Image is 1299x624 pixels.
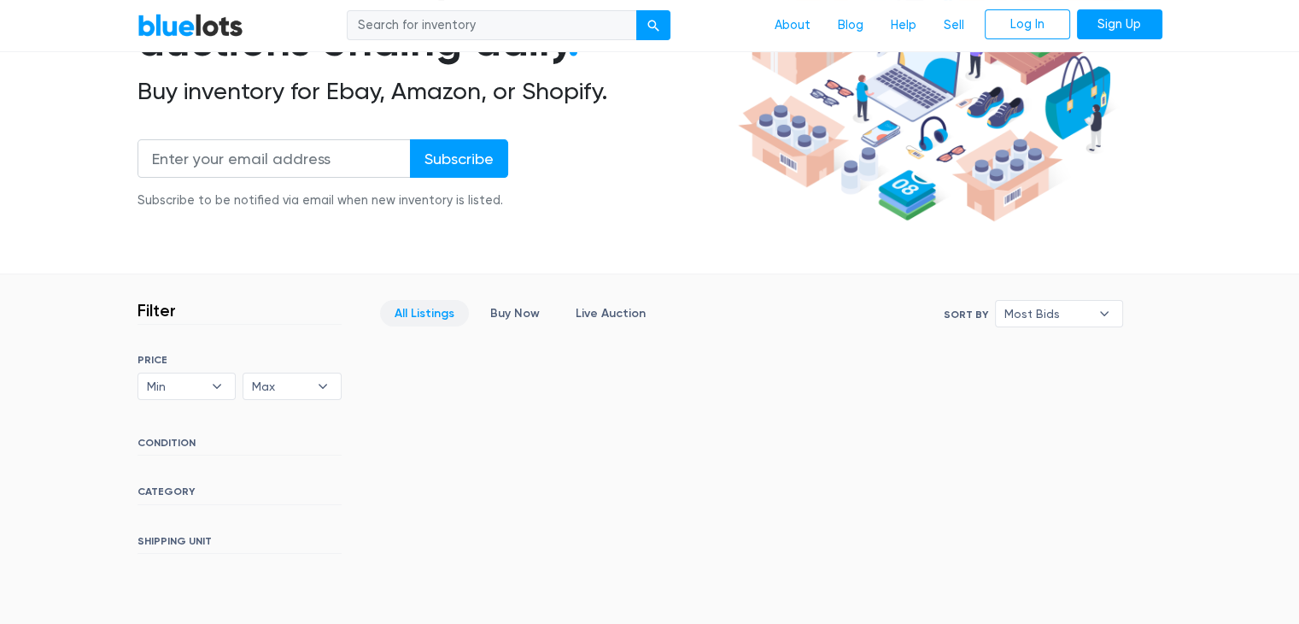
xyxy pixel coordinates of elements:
span: Max [252,374,308,399]
a: Help [877,9,930,42]
b: ▾ [1086,301,1122,327]
a: Log In [985,9,1070,40]
input: Enter your email address [138,139,411,178]
a: All Listings [380,300,469,327]
input: Subscribe [410,139,508,178]
h6: SHIPPING UNIT [138,535,342,554]
b: ▾ [305,374,341,399]
span: Most Bids [1004,301,1090,327]
div: Subscribe to be notified via email when new inventory is listed. [138,191,508,210]
span: Min [147,374,203,399]
a: Blog [824,9,877,42]
h3: Filter [138,300,176,321]
h6: CATEGORY [138,486,342,504]
a: Buy Now [476,300,554,327]
h6: PRICE [138,354,342,366]
a: Sign Up [1077,9,1162,40]
h6: CONDITION [138,437,342,456]
input: Search for inventory [347,10,637,41]
a: About [761,9,824,42]
h2: Buy inventory for Ebay, Amazon, or Shopify. [138,77,732,106]
a: BlueLots [138,13,243,38]
b: ▾ [199,374,235,399]
a: Live Auction [561,300,660,327]
a: Sell [930,9,978,42]
label: Sort By [944,307,988,322]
